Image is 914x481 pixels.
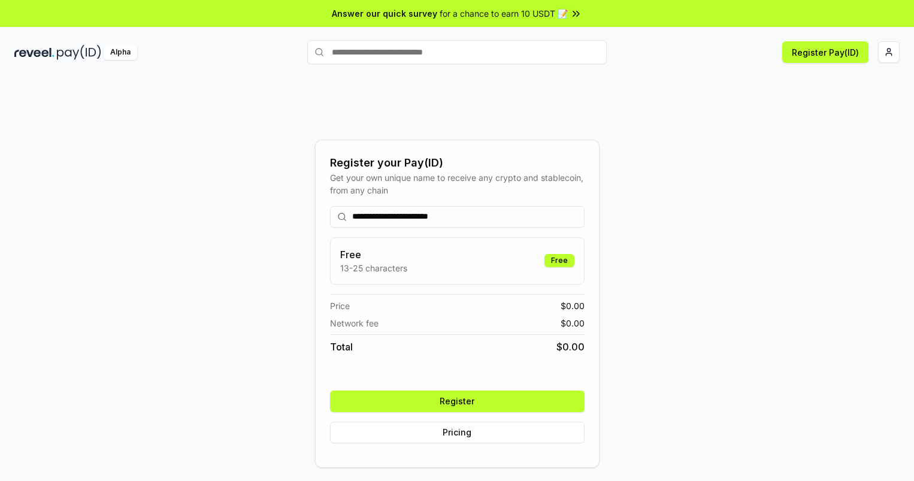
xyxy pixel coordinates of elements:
[330,317,379,329] span: Network fee
[440,7,568,20] span: for a chance to earn 10 USDT 📝
[330,171,585,196] div: Get your own unique name to receive any crypto and stablecoin, from any chain
[561,300,585,312] span: $ 0.00
[330,300,350,312] span: Price
[340,247,407,262] h3: Free
[104,45,137,60] div: Alpha
[340,262,407,274] p: 13-25 characters
[544,254,574,267] div: Free
[330,391,585,412] button: Register
[14,45,55,60] img: reveel_dark
[330,340,353,354] span: Total
[330,155,585,171] div: Register your Pay(ID)
[782,41,868,63] button: Register Pay(ID)
[330,422,585,443] button: Pricing
[332,7,437,20] span: Answer our quick survey
[561,317,585,329] span: $ 0.00
[556,340,585,354] span: $ 0.00
[57,45,101,60] img: pay_id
